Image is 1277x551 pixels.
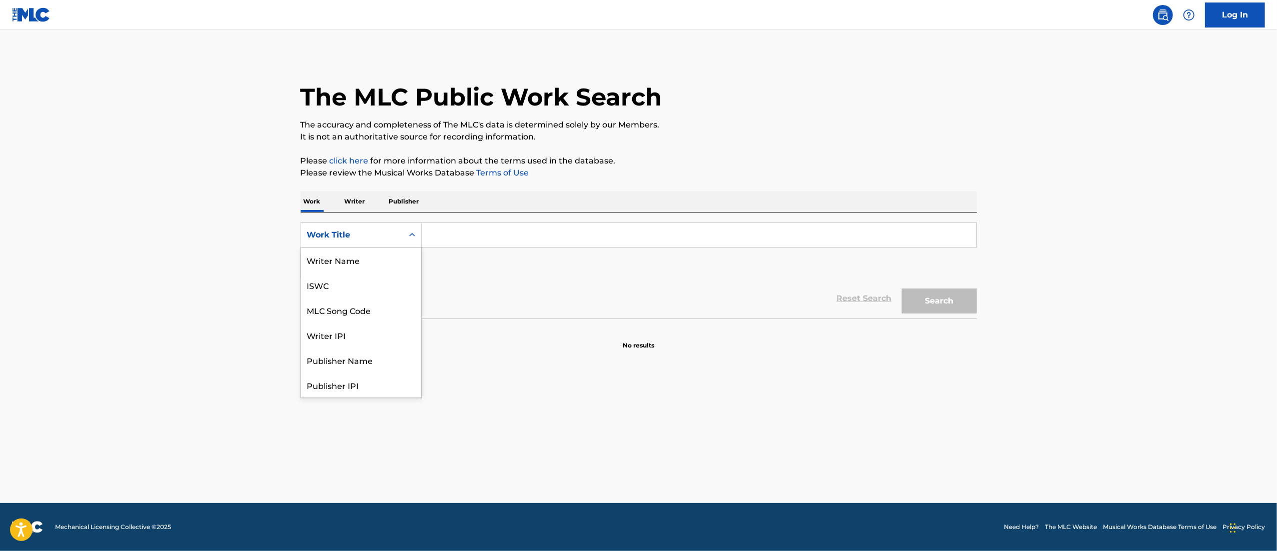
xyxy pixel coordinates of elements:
[1179,5,1199,25] div: Help
[301,322,421,347] div: Writer IPI
[301,347,421,372] div: Publisher Name
[342,191,368,212] p: Writer
[301,372,421,397] div: Publisher IPI
[1227,503,1277,551] div: Widget de chat
[12,7,51,22] img: MLC Logo
[55,522,171,531] span: Mechanical Licensing Collective © 2025
[1183,9,1195,21] img: help
[12,521,43,533] img: logo
[301,155,977,167] p: Please for more information about the terms used in the database.
[301,167,977,179] p: Please review the Musical Works Database
[623,329,654,350] p: No results
[307,229,397,241] div: Work Title
[330,156,369,165] a: click here
[475,168,529,177] a: Terms of Use
[1045,522,1097,531] a: The MLC Website
[1227,503,1277,551] iframe: Chat Widget
[1205,2,1265,27] a: Log In
[301,272,421,297] div: ISWC
[301,222,977,318] form: Search Form
[1230,513,1236,543] div: Arrastrar
[301,247,421,272] div: Writer Name
[301,82,662,112] h1: The MLC Public Work Search
[1103,522,1216,531] a: Musical Works Database Terms of Use
[301,297,421,322] div: MLC Song Code
[1157,9,1169,21] img: search
[1153,5,1173,25] a: Public Search
[386,191,422,212] p: Publisher
[301,119,977,131] p: The accuracy and completeness of The MLC's data is determined solely by our Members.
[1222,522,1265,531] a: Privacy Policy
[1004,522,1039,531] a: Need Help?
[301,191,324,212] p: Work
[301,131,977,143] p: It is not an authoritative source for recording information.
